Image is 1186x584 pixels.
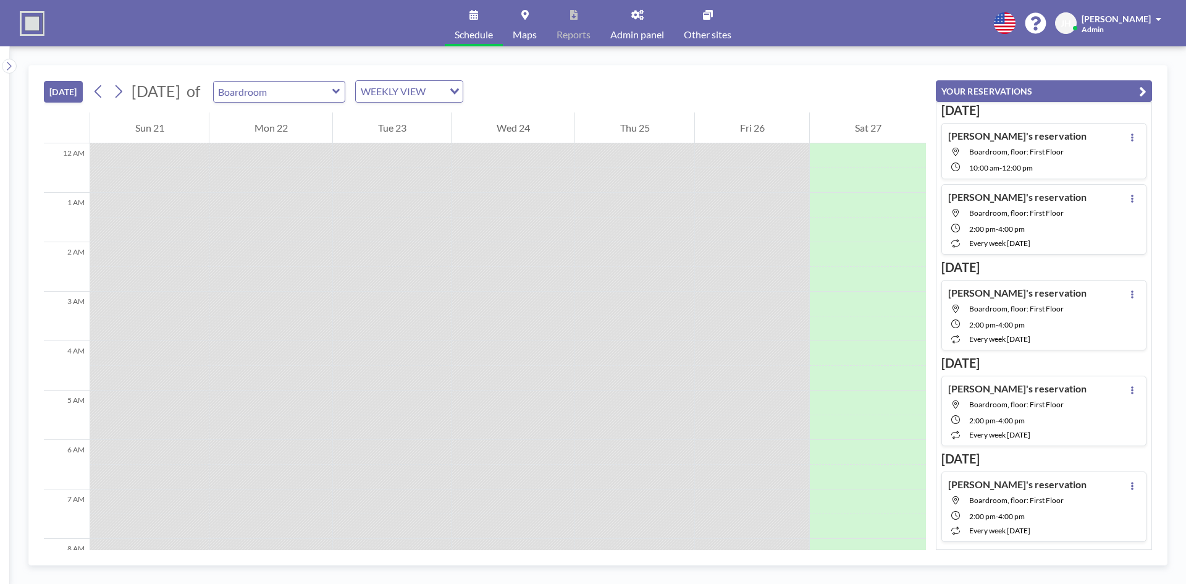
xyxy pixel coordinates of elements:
span: [PERSON_NAME] [1082,14,1151,24]
h3: [DATE] [941,260,1146,275]
span: JH [1061,18,1071,29]
span: Boardroom, floor: First Floor [969,304,1064,313]
span: 2:00 PM [969,224,996,234]
span: - [996,416,998,425]
span: Schedule [455,30,493,40]
div: 2 AM [44,242,90,292]
span: WEEKLY VIEW [358,83,428,99]
h3: [DATE] [941,103,1146,118]
span: Admin [1082,25,1104,34]
h4: [PERSON_NAME]'s reservation [948,191,1087,203]
span: Boardroom, floor: First Floor [969,400,1064,409]
span: Boardroom, floor: First Floor [969,208,1064,218]
span: 4:00 PM [998,512,1025,521]
div: 12 AM [44,143,90,193]
span: - [996,512,998,521]
span: 10:00 AM [969,163,999,172]
div: Mon 22 [209,112,332,143]
div: 4 AM [44,341,90,391]
div: 7 AM [44,489,90,539]
span: Maps [513,30,537,40]
button: YOUR RESERVATIONS [936,80,1152,102]
button: [DATE] [44,81,83,103]
div: Thu 25 [575,112,694,143]
span: Admin panel [610,30,664,40]
span: - [996,320,998,329]
div: 3 AM [44,292,90,341]
input: Boardroom [214,82,332,102]
span: 4:00 PM [998,224,1025,234]
span: 2:00 PM [969,512,996,521]
span: every week [DATE] [969,430,1030,439]
span: every week [DATE] [969,239,1030,248]
span: every week [DATE] [969,334,1030,344]
div: Fri 26 [695,112,809,143]
div: Wed 24 [452,112,574,143]
h3: [DATE] [941,355,1146,371]
span: every week [DATE] [969,526,1030,535]
span: 12:00 PM [1002,163,1033,172]
div: 5 AM [44,391,90,440]
span: Boardroom, floor: First Floor [969,147,1064,156]
div: 1 AM [44,193,90,242]
input: Search for option [429,83,442,99]
span: 2:00 PM [969,416,996,425]
span: Boardroom, floor: First Floor [969,496,1064,505]
span: of [187,82,200,101]
span: - [996,224,998,234]
div: Tue 23 [333,112,451,143]
span: 4:00 PM [998,416,1025,425]
span: Reports [557,30,591,40]
div: Sun 21 [90,112,209,143]
h3: [DATE] [941,451,1146,467]
span: Other sites [684,30,731,40]
h4: [PERSON_NAME]'s reservation [948,130,1087,142]
div: 6 AM [44,440,90,489]
span: [DATE] [132,82,180,100]
h4: [PERSON_NAME]'s reservation [948,287,1087,299]
span: 4:00 PM [998,320,1025,329]
h4: [PERSON_NAME]'s reservation [948,478,1087,491]
div: Search for option [356,81,463,102]
div: Sat 27 [810,112,926,143]
span: 2:00 PM [969,320,996,329]
span: - [999,163,1002,172]
img: organization-logo [20,11,44,36]
h4: [PERSON_NAME]'s reservation [948,383,1087,395]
